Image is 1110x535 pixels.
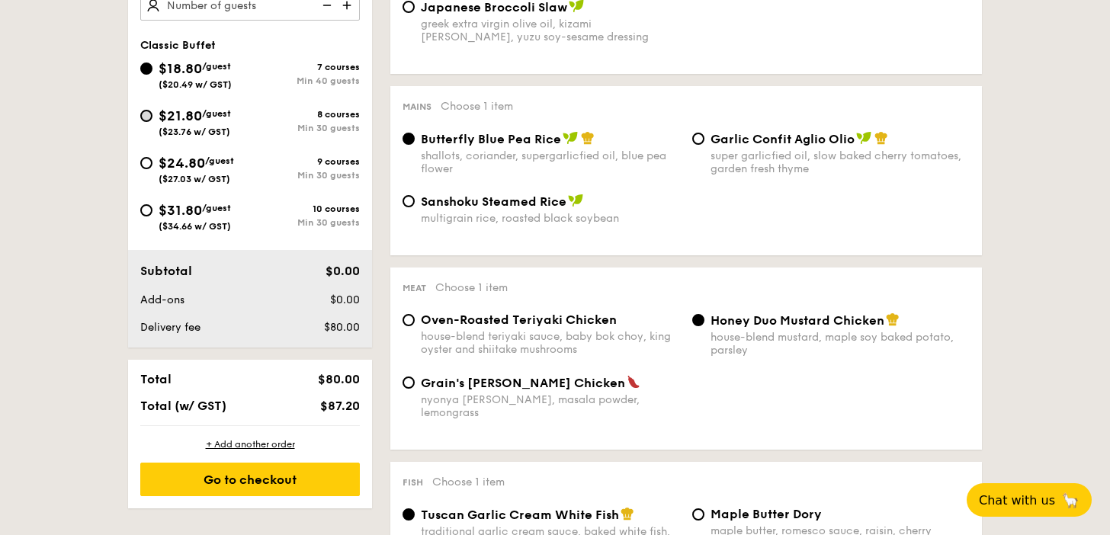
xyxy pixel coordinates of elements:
div: Min 30 guests [250,217,360,228]
input: Garlic Confit Aglio Oliosuper garlicfied oil, slow baked cherry tomatoes, garden fresh thyme [692,133,704,145]
img: icon-vegan.f8ff3823.svg [563,131,578,145]
span: /guest [202,108,231,119]
div: Go to checkout [140,463,360,496]
div: nyonya [PERSON_NAME], masala powder, lemongrass [421,393,680,419]
img: icon-vegan.f8ff3823.svg [856,131,871,145]
input: Butterfly Blue Pea Riceshallots, coriander, supergarlicfied oil, blue pea flower [403,133,415,145]
span: ($20.49 w/ GST) [159,79,232,90]
input: $18.80/guest($20.49 w/ GST)7 coursesMin 40 guests [140,62,152,75]
div: Min 30 guests [250,123,360,133]
div: 10 courses [250,203,360,214]
input: Honey Duo Mustard Chickenhouse-blend mustard, maple soy baked potato, parsley [692,314,704,326]
span: $87.20 [320,399,360,413]
span: Total (w/ GST) [140,399,226,413]
div: 8 courses [250,109,360,120]
span: Maple Butter Dory [711,507,822,521]
button: Chat with us🦙 [967,483,1092,517]
span: /guest [202,61,231,72]
span: $0.00 [326,264,360,278]
span: Fish [403,477,423,488]
div: multigrain rice, roasted black soybean [421,212,680,225]
span: Tuscan Garlic Cream White Fish [421,508,619,522]
img: icon-chef-hat.a58ddaea.svg [874,131,888,145]
div: Min 30 guests [250,170,360,181]
div: 9 courses [250,156,360,167]
div: super garlicfied oil, slow baked cherry tomatoes, garden fresh thyme [711,149,970,175]
input: Sanshoku Steamed Ricemultigrain rice, roasted black soybean [403,195,415,207]
span: Chat with us [979,493,1055,508]
span: $21.80 [159,107,202,124]
input: Grain's [PERSON_NAME] Chickennyonya [PERSON_NAME], masala powder, lemongrass [403,376,415,389]
div: shallots, coriander, supergarlicfied oil, blue pea flower [421,149,680,175]
span: /guest [202,203,231,213]
span: Butterfly Blue Pea Rice [421,132,561,146]
span: /guest [205,155,234,166]
div: 7 courses [250,62,360,72]
span: Choose 1 item [432,476,505,489]
span: Grain's [PERSON_NAME] Chicken [421,376,625,390]
input: Maple Butter Dorymaple butter, romesco sauce, raisin, cherry tomato pickle [692,508,704,521]
span: $31.80 [159,202,202,219]
input: Oven-Roasted Teriyaki Chickenhouse-blend teriyaki sauce, baby bok choy, king oyster and shiitake ... [403,314,415,326]
img: icon-vegan.f8ff3823.svg [568,194,583,207]
img: icon-chef-hat.a58ddaea.svg [621,507,634,521]
span: $80.00 [324,321,360,334]
div: greek extra virgin olive oil, kizami [PERSON_NAME], yuzu soy-sesame dressing [421,18,680,43]
input: Tuscan Garlic Cream White Fishtraditional garlic cream sauce, baked white fish, roasted tomatoes [403,508,415,521]
span: Meat [403,283,426,293]
div: Min 40 guests [250,75,360,86]
span: ($34.66 w/ GST) [159,221,231,232]
input: $31.80/guest($34.66 w/ GST)10 coursesMin 30 guests [140,204,152,216]
span: Delivery fee [140,321,201,334]
img: icon-chef-hat.a58ddaea.svg [581,131,595,145]
span: $0.00 [330,293,360,306]
span: $80.00 [318,372,360,386]
span: ($27.03 w/ GST) [159,174,230,184]
img: icon-spicy.37a8142b.svg [627,375,640,389]
input: $24.80/guest($27.03 w/ GST)9 coursesMin 30 guests [140,157,152,169]
span: Honey Duo Mustard Chicken [711,313,884,328]
span: Mains [403,101,431,112]
span: Oven-Roasted Teriyaki Chicken [421,312,617,327]
input: Japanese Broccoli Slawgreek extra virgin olive oil, kizami [PERSON_NAME], yuzu soy-sesame dressing [403,1,415,13]
div: + Add another order [140,438,360,450]
span: Classic Buffet [140,39,216,52]
input: $21.80/guest($23.76 w/ GST)8 coursesMin 30 guests [140,110,152,122]
span: Add-ons [140,293,184,306]
span: Choose 1 item [435,281,508,294]
span: ($23.76 w/ GST) [159,127,230,137]
span: 🦙 [1061,492,1080,509]
span: $24.80 [159,155,205,171]
div: house-blend mustard, maple soy baked potato, parsley [711,331,970,357]
span: Sanshoku Steamed Rice [421,194,566,209]
img: icon-chef-hat.a58ddaea.svg [886,312,900,326]
span: Total [140,372,172,386]
div: house-blend teriyaki sauce, baby bok choy, king oyster and shiitake mushrooms [421,330,680,356]
span: Garlic Confit Aglio Olio [711,132,855,146]
span: $18.80 [159,60,202,77]
span: Choose 1 item [441,100,513,113]
span: Subtotal [140,264,192,278]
